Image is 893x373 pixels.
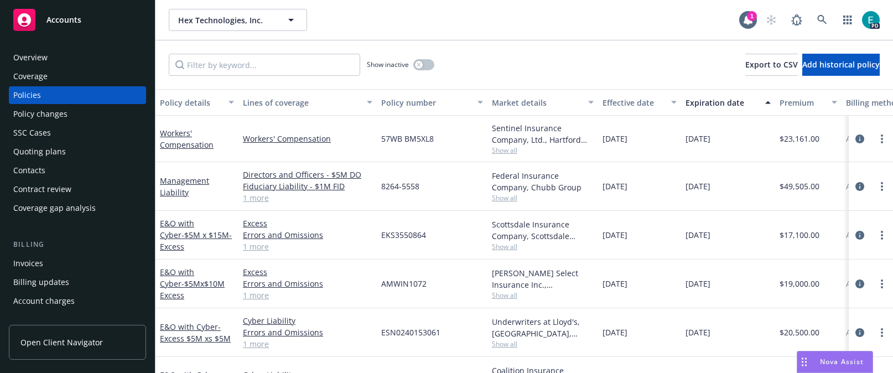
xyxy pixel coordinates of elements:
[9,49,146,66] a: Overview
[9,180,146,198] a: Contract review
[13,273,69,291] div: Billing updates
[780,97,825,108] div: Premium
[243,229,372,241] a: Errors and Omissions
[811,9,833,31] a: Search
[169,9,307,31] button: Hex Technologies, Inc.
[853,326,866,339] a: circleInformation
[13,86,41,104] div: Policies
[875,132,889,146] a: more
[243,327,372,338] a: Errors and Omissions
[686,327,710,338] span: [DATE]
[9,311,146,329] a: Installment plans
[492,193,594,203] span: Show all
[780,229,819,241] span: $17,100.00
[13,311,78,329] div: Installment plans
[9,239,146,250] div: Billing
[160,230,232,252] span: - $5M x $15M- Excess
[155,89,238,116] button: Policy details
[243,241,372,252] a: 1 more
[780,327,819,338] span: $20,500.00
[492,242,594,251] span: Show all
[160,267,225,301] a: E&O with Cyber
[780,133,819,144] span: $23,161.00
[13,199,96,217] div: Coverage gap analysis
[169,54,360,76] input: Filter by keyword...
[9,199,146,217] a: Coverage gap analysis
[238,89,377,116] button: Lines of coverage
[9,124,146,142] a: SSC Cases
[820,357,864,366] span: Nova Assist
[603,180,627,192] span: [DATE]
[9,143,146,160] a: Quoting plans
[780,278,819,289] span: $19,000.00
[492,219,594,242] div: Scottsdale Insurance Company, Scottsdale Insurance Company (Nationwide), Amwins
[243,180,372,192] a: Fiduciary Liability - $1M FID
[875,180,889,193] a: more
[492,146,594,155] span: Show all
[381,97,471,108] div: Policy number
[13,180,71,198] div: Contract review
[686,229,710,241] span: [DATE]
[13,162,45,179] div: Contacts
[243,278,372,289] a: Errors and Omissions
[492,267,594,291] div: [PERSON_NAME] Select Insurance Inc., [PERSON_NAME] Insurance Group, Ltd., Amwins
[243,266,372,278] a: Excess
[9,273,146,291] a: Billing updates
[243,97,360,108] div: Lines of coverage
[377,89,487,116] button: Policy number
[686,97,759,108] div: Expiration date
[381,229,426,241] span: EKS3550864
[243,338,372,350] a: 1 more
[9,4,146,35] a: Accounts
[9,162,146,179] a: Contacts
[747,11,757,21] div: 1
[13,68,48,85] div: Coverage
[160,278,225,301] span: - $5Mx$10M Excess
[9,255,146,272] a: Invoices
[160,322,231,344] a: E&O with Cyber
[492,339,594,349] span: Show all
[13,292,75,310] div: Account charges
[160,218,232,252] a: E&O with Cyber
[243,192,372,204] a: 1 more
[492,291,594,300] span: Show all
[603,327,627,338] span: [DATE]
[797,351,811,372] div: Drag to move
[853,277,866,291] a: circleInformation
[9,292,146,310] a: Account charges
[9,86,146,104] a: Policies
[862,11,880,29] img: photo
[492,97,582,108] div: Market details
[381,327,440,338] span: ESN0240153061
[367,60,409,69] span: Show inactive
[853,180,866,193] a: circleInformation
[243,169,372,180] a: Directors and Officers - $5M DO
[603,229,627,241] span: [DATE]
[681,89,775,116] button: Expiration date
[492,316,594,339] div: Underwriters at Lloyd's, [GEOGRAPHIC_DATA], [PERSON_NAME] of [GEOGRAPHIC_DATA], [GEOGRAPHIC_DATA]
[13,124,51,142] div: SSC Cases
[243,217,372,229] a: Excess
[13,143,66,160] div: Quoting plans
[603,97,664,108] div: Effective date
[243,289,372,301] a: 1 more
[853,132,866,146] a: circleInformation
[243,133,372,144] a: Workers' Compensation
[837,9,859,31] a: Switch app
[160,175,209,198] a: Management Liability
[9,105,146,123] a: Policy changes
[745,59,798,70] span: Export to CSV
[745,54,798,76] button: Export to CSV
[13,49,48,66] div: Overview
[492,122,594,146] div: Sentinel Insurance Company, Ltd., Hartford Insurance Group
[875,326,889,339] a: more
[760,9,782,31] a: Start snowing
[802,54,880,76] button: Add historical policy
[160,322,231,344] span: - Excess $5M xs $5M
[46,15,81,24] span: Accounts
[487,89,598,116] button: Market details
[686,180,710,192] span: [DATE]
[492,170,594,193] div: Federal Insurance Company, Chubb Group
[686,133,710,144] span: [DATE]
[875,229,889,242] a: more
